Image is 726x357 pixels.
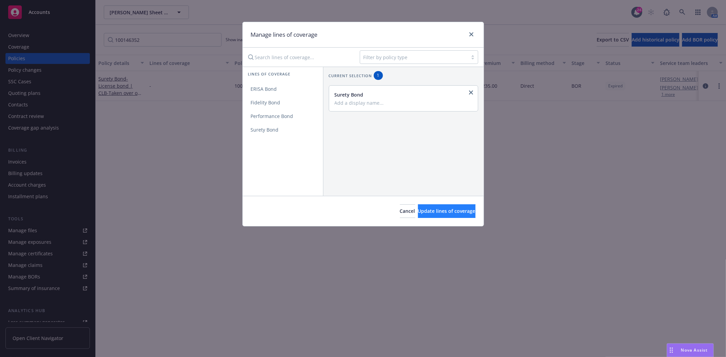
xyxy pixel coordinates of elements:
[243,86,285,92] span: ERISA Bond
[335,91,471,98] div: Surety Bond
[681,347,708,353] span: Nova Assist
[248,71,291,77] span: Lines of coverage
[667,343,714,357] button: Nova Assist
[667,344,676,357] div: Drag to move
[244,50,354,64] input: Search lines of coverage...
[329,73,372,79] span: Current selection
[467,88,475,97] a: close
[400,208,415,214] span: Cancel
[251,30,318,39] h1: Manage lines of coverage
[243,113,302,119] span: Performance Bond
[335,100,471,106] input: Add a display name...
[243,99,289,106] span: Fidelity Bond
[418,204,475,218] button: Update lines of coverage
[418,208,475,214] span: Update lines of coverage
[243,126,287,133] span: Surety Bond
[467,30,475,38] a: close
[376,72,380,79] span: 1
[400,204,415,218] button: Cancel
